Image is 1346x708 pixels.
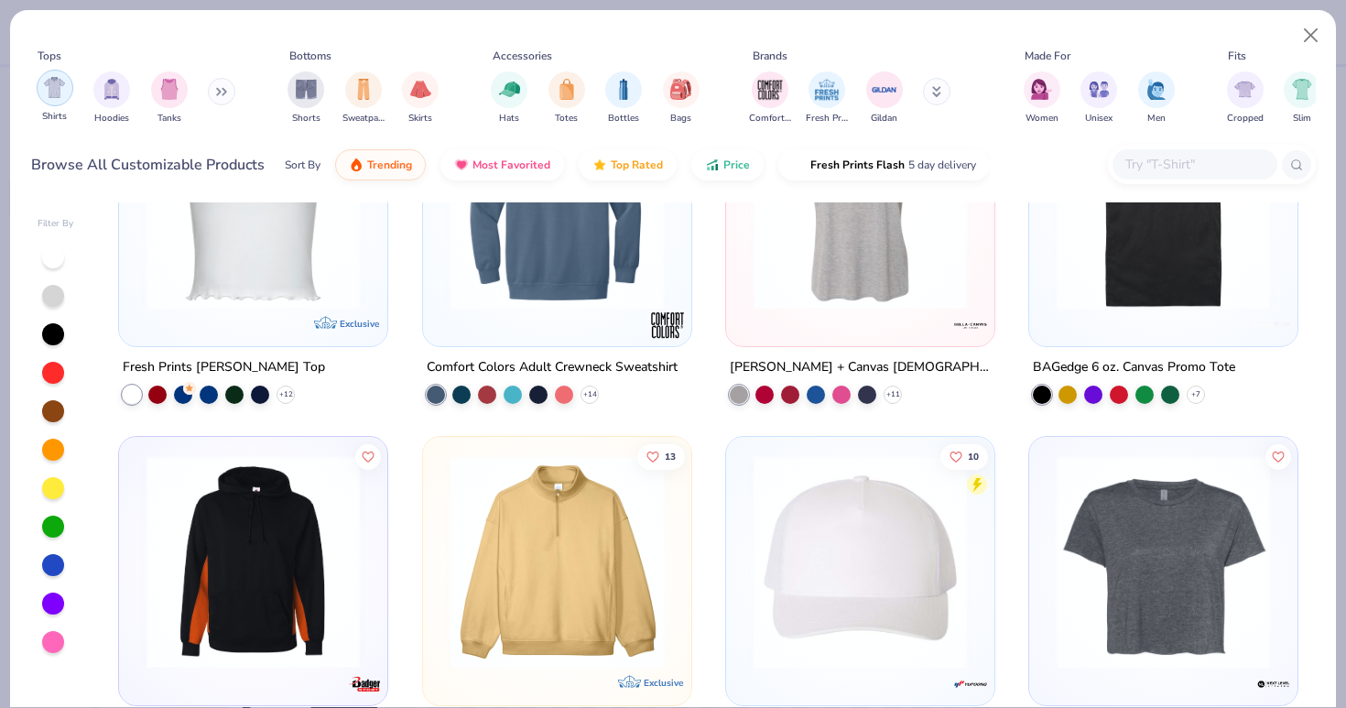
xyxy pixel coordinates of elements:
[341,318,380,330] span: Exclusive
[402,71,439,125] div: filter for Skirts
[952,307,989,343] img: Bella + Canvas logo
[866,71,903,125] button: filter button
[670,112,691,125] span: Bags
[454,158,469,172] img: most_fav.gif
[1024,71,1060,125] button: filter button
[806,112,848,125] span: Fresh Prints
[592,158,607,172] img: TopRated.gif
[42,110,67,124] span: Shirts
[1147,112,1166,125] span: Men
[749,112,791,125] span: Comfort Colors
[1080,71,1117,125] div: filter for Unisex
[1047,96,1279,310] img: 27b5c7c3-e969-429a-aedd-a97ddab816ce
[1227,112,1264,125] span: Cropped
[38,217,74,231] div: Filter By
[744,96,976,310] img: 66c9def3-396c-43f3-89a1-c921e7bc6e99
[673,96,905,310] img: 45579bc0-5639-4a35-8fe9-2eb2035a810c
[871,76,898,103] img: Gildan Image
[491,71,527,125] div: filter for Hats
[342,71,385,125] button: filter button
[441,96,673,310] img: 1f2d2499-41e0-44f5-b794-8109adf84418
[402,71,439,125] button: filter button
[605,71,642,125] button: filter button
[137,455,369,669] img: 40c0e4c6-e7da-41e9-8b55-dc2cb44f2b35
[608,112,639,125] span: Bottles
[579,149,677,180] button: Top Rated
[691,149,764,180] button: Price
[288,71,324,125] button: filter button
[335,149,426,180] button: Trending
[296,79,317,100] img: Shorts Image
[137,96,369,310] img: 77944df5-e76b-4334-8282-15ad299dbe6a
[557,79,577,100] img: Totes Image
[555,112,578,125] span: Totes
[1047,455,1279,669] img: c38c874d-42b5-4d71-8780-7fdc484300a7
[1026,112,1058,125] span: Women
[93,71,130,125] div: filter for Hoodies
[491,71,527,125] button: filter button
[649,307,686,343] img: Comfort Colors logo
[37,71,73,125] button: filter button
[613,79,634,100] img: Bottles Image
[908,155,976,176] span: 5 day delivery
[976,455,1208,669] img: 5207056a-04a1-4d44-905c-786e19b406ba
[37,70,73,124] div: filter for Shirts
[644,677,683,689] span: Exclusive
[1234,79,1255,100] img: Cropped Image
[548,71,585,125] div: filter for Totes
[1138,71,1175,125] button: filter button
[159,79,179,100] img: Tanks Image
[440,149,564,180] button: Most Favorited
[342,71,385,125] div: filter for Sweatpants
[499,79,520,100] img: Hats Image
[1293,112,1311,125] span: Slim
[408,112,432,125] span: Skirts
[279,389,293,400] span: + 12
[723,158,750,172] span: Price
[806,71,848,125] div: filter for Fresh Prints
[810,158,905,172] span: Fresh Prints Flash
[288,71,324,125] div: filter for Shorts
[151,71,188,125] div: filter for Tanks
[472,158,550,172] span: Most Favorited
[548,71,585,125] button: filter button
[730,356,991,379] div: [PERSON_NAME] + Canvas [DEMOGRAPHIC_DATA]' Slouchy T-Shirt
[353,79,374,100] img: Sweatpants Image
[806,71,848,125] button: filter button
[102,79,122,100] img: Hoodies Image
[1080,71,1117,125] button: filter button
[582,389,596,400] span: + 14
[1089,79,1110,100] img: Unisex Image
[605,71,642,125] div: filter for Bottles
[151,71,188,125] button: filter button
[499,112,519,125] span: Hats
[1024,71,1060,125] div: filter for Women
[427,356,678,379] div: Comfort Colors Adult Crewneck Sweatshirt
[289,48,331,64] div: Bottoms
[885,389,899,400] span: + 11
[1031,79,1052,100] img: Women Image
[367,158,412,172] span: Trending
[123,356,325,379] div: Fresh Prints [PERSON_NAME] Top
[349,158,364,172] img: trending.gif
[749,71,791,125] button: filter button
[813,76,841,103] img: Fresh Prints Image
[670,79,690,100] img: Bags Image
[285,157,320,173] div: Sort By
[611,158,663,172] span: Top Rated
[952,666,989,703] img: Yupoong logo
[1227,71,1264,125] button: filter button
[871,112,897,125] span: Gildan
[1292,79,1312,100] img: Slim Image
[1123,154,1265,175] input: Try "T-Shirt"
[753,48,787,64] div: Brands
[1033,356,1235,379] div: BAGedge 6 oz. Canvas Promo Tote
[441,455,673,669] img: a5fef0f3-26ac-4d1f-8e04-62fc7b7c0c3a
[664,452,675,462] span: 13
[410,79,431,100] img: Skirts Image
[1025,48,1070,64] div: Made For
[940,444,988,470] button: Like
[1255,666,1292,703] img: Next Level Apparel logo
[346,666,383,703] img: Badger logo
[976,96,1208,310] img: 83a38d6a-c169-4df4-8183-4a0158fc1345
